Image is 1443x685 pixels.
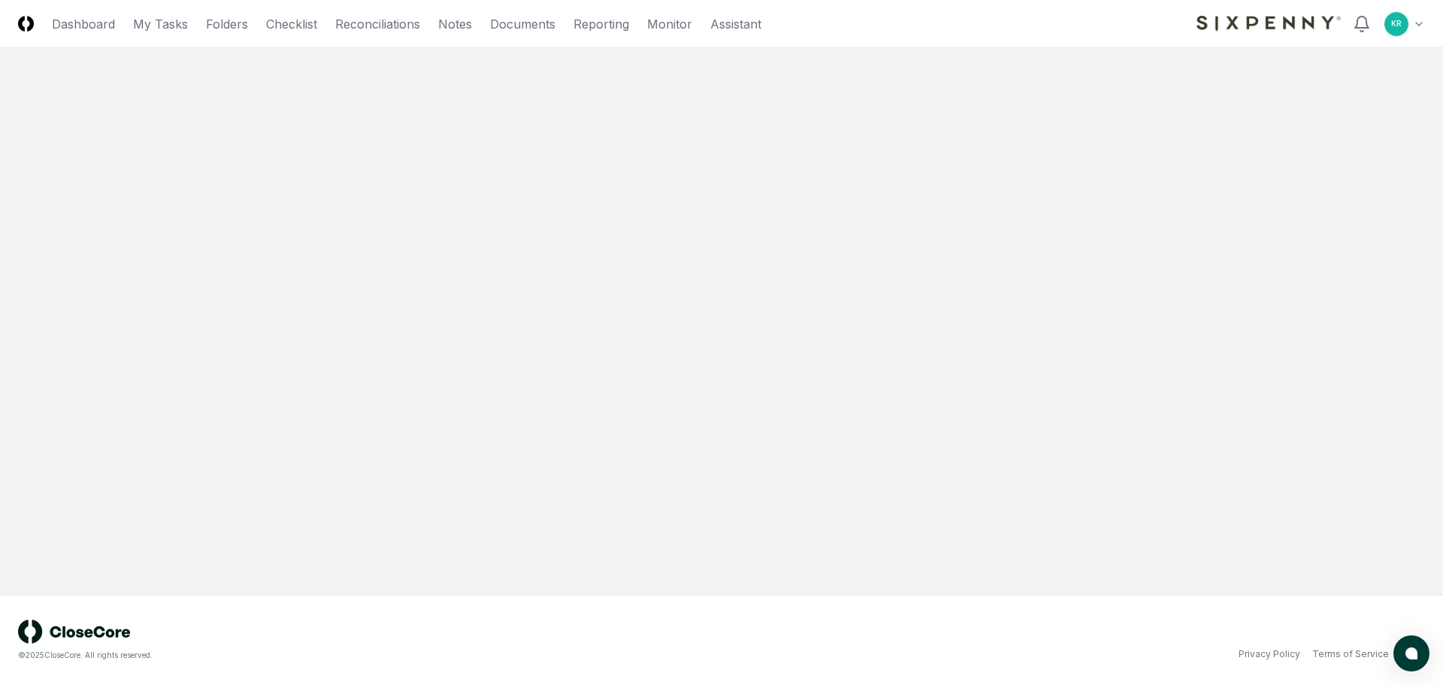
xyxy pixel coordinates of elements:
[1239,647,1300,661] a: Privacy Policy
[18,16,34,32] img: Logo
[18,650,721,661] div: © 2025 CloseCore. All rights reserved.
[573,15,629,33] a: Reporting
[1312,647,1389,661] a: Terms of Service
[335,15,420,33] a: Reconciliations
[18,620,131,644] img: logo
[490,15,555,33] a: Documents
[1196,16,1341,32] img: Sixpenny logo
[266,15,317,33] a: Checklist
[1383,11,1410,38] button: KR
[1391,18,1402,29] span: KR
[206,15,248,33] a: Folders
[647,15,692,33] a: Monitor
[52,15,115,33] a: Dashboard
[1393,635,1429,671] button: atlas-launcher
[133,15,188,33] a: My Tasks
[710,15,761,33] a: Assistant
[438,15,472,33] a: Notes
